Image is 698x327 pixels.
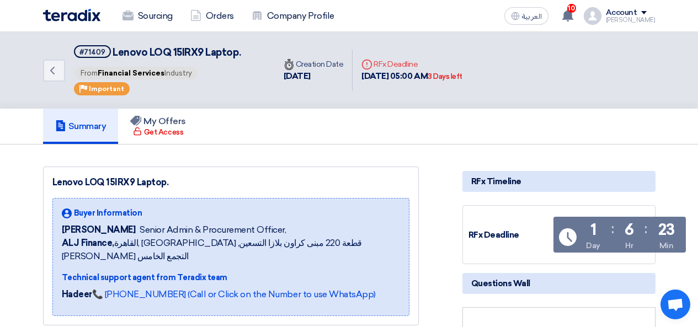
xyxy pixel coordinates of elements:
span: Financial Services [98,69,164,77]
div: [PERSON_NAME] [606,17,656,23]
div: #71409 [79,49,105,56]
span: From Industry [75,67,198,79]
span: القاهرة, [GEOGRAPHIC_DATA] ,قطعة 220 مبنى كراون بلازا التسعين [PERSON_NAME] التجمع الخامس [62,237,400,263]
div: 6 [625,222,634,238]
h5: My Offers [130,116,186,127]
div: Creation Date [284,58,344,70]
a: Summary [43,109,119,144]
div: RFx Deadline [361,58,462,70]
div: Open chat [660,290,690,319]
span: [PERSON_NAME] [62,223,136,237]
div: Technical support agent from Teradix team [62,272,400,283]
img: profile_test.png [584,7,601,25]
div: Hr [625,240,633,251]
div: [DATE] 05:00 AM [361,70,462,83]
a: Orders [182,4,243,28]
a: Company Profile [243,4,343,28]
span: 10 [567,4,576,13]
div: RFx Timeline [462,171,656,192]
a: My Offers Get Access [118,109,198,144]
span: Lenovo LOQ 15IRX9 Laptop. [113,46,241,58]
span: Buyer Information [74,207,142,219]
b: ALJ Finance, [62,238,114,248]
div: 1 [590,222,596,238]
a: Sourcing [114,4,182,28]
div: RFx Deadline [468,229,551,242]
h5: Lenovo LOQ 15IRX9 Laptop. [74,45,241,59]
div: Lenovo LOQ 15IRX9 Laptop. [52,176,409,189]
div: Day [586,240,600,251]
button: العربية [504,7,548,25]
div: Account [606,8,637,18]
img: Teradix logo [43,9,100,22]
span: Senior Admin & Procurement Officer, [140,223,286,237]
div: Get Access [133,127,183,138]
a: 📞 [PHONE_NUMBER] (Call or Click on the Number to use WhatsApp) [92,289,376,299]
strong: Hadeer [62,289,92,299]
h5: Summary [55,121,106,132]
div: 23 [658,222,675,238]
div: 3 Days left [428,71,462,82]
div: Min [659,240,674,251]
div: : [611,219,614,239]
span: Important [89,85,124,93]
span: Questions Wall [471,277,530,290]
div: : [644,219,647,239]
div: [DATE] [284,70,344,83]
span: العربية [522,13,542,20]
